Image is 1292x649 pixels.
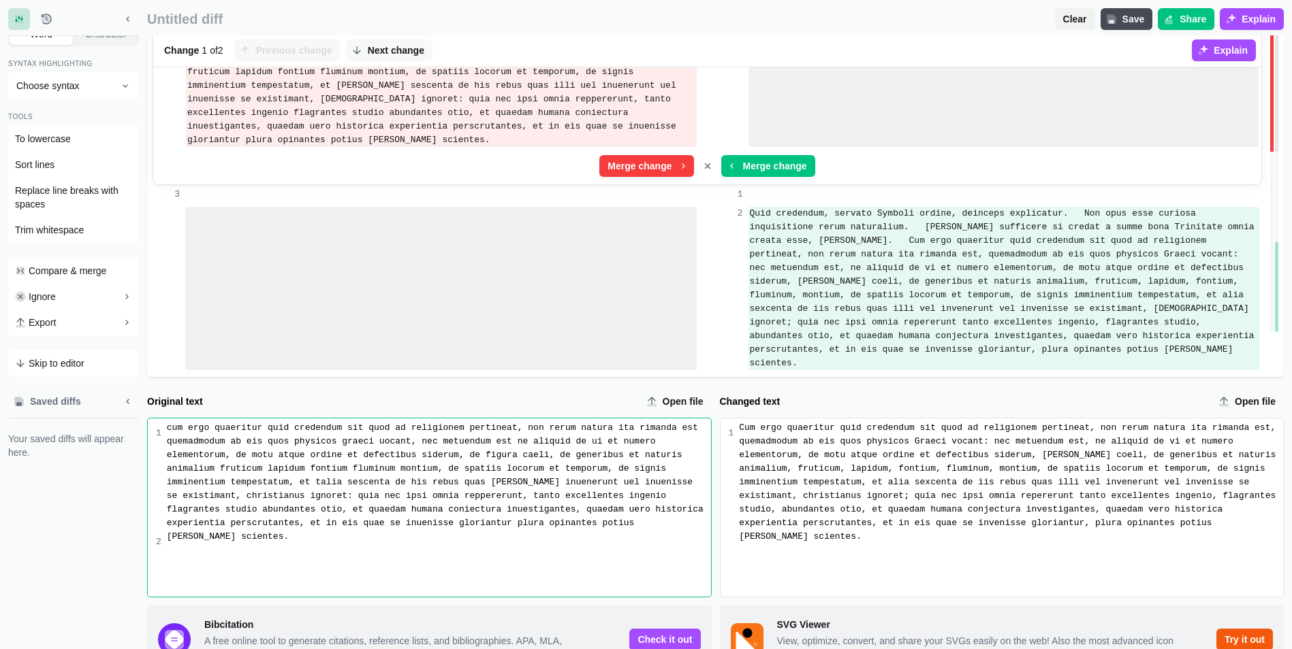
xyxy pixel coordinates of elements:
[1220,8,1284,30] button: Explain
[1055,8,1095,30] button: Clear
[777,618,1206,631] span: SVG Viewer
[156,535,161,549] div: 2
[720,395,1208,408] label: Changed text
[27,395,84,408] span: Saved diffs
[164,44,199,57] strong: Change
[164,44,223,57] div: of 2
[15,132,71,146] span: To lowercase
[8,8,30,30] button: Settings tab
[346,39,432,61] button: Next change
[10,178,138,216] button: Replace line breaks with spaces
[1213,390,1284,412] label: Changed text upload
[729,427,734,535] div: 1
[15,184,132,211] span: Replace line breaks with spaces
[1060,12,1090,26] span: Clear
[8,113,139,124] div: Tools
[202,44,207,57] span: 1
[734,418,1283,597] div: Changed text input
[8,72,139,99] button: Choose syntax
[739,421,1283,544] div: Cum ergo quaeritur quid credendum sit quod ad religionem pertineat, non rerum natura ita rimanda ...
[10,127,138,151] button: To lowercase
[253,44,335,57] span: Previous change
[161,418,711,597] div: Original text input
[10,259,138,283] button: Compare & merge
[187,26,692,145] span: quid credendum sit quod ad religionem pertineat, non rerum natura ita rimanda est quemadmodum ab ...
[365,44,427,57] span: Next change
[1211,44,1250,57] span: Explain
[15,158,54,171] span: Sort lines
[697,155,719,177] button: Cancel merge
[1239,12,1278,26] span: Explain
[8,60,139,71] div: Syntax highlighting
[1232,395,1278,408] span: Open file
[721,155,815,177] button: Merge change
[1192,39,1256,61] button: Explain
[1101,8,1153,30] button: Save
[234,39,341,61] button: Previous change
[117,8,139,30] button: Minimize sidebar
[10,310,138,335] button: Export
[10,351,138,376] button: Skip to editor
[29,316,56,329] span: Export
[29,264,106,278] span: Compare & merge
[740,159,810,173] span: Merge change
[10,284,138,309] button: Ignore
[10,218,138,242] button: Trim whitespace
[16,79,114,93] span: Choose syntax
[147,395,635,408] label: Original text
[750,208,1260,368] span: Quid credendum, servato Symboli ordine, deinceps explicatur. Non opus esse curiosa inquisitione r...
[1177,12,1209,26] span: Share
[147,12,1050,27] span: Untitled diff
[167,421,711,544] div: cum ergo quaeritur quid credendum sit quod ad religionem pertineat, non rerum natura ita rimanda ...
[204,618,618,631] span: Bibcitation
[117,390,139,412] button: Minimize sidebar
[1158,8,1214,30] button: Share
[8,432,139,459] span: Your saved diffs will appear here.
[29,356,84,370] span: Skip to editor
[660,395,706,408] span: Open file
[10,152,138,177] button: Sort lines
[29,290,56,303] span: Ignore
[15,223,84,237] span: Trim whitespace
[1120,12,1148,26] span: Save
[599,155,693,177] button: Merge change
[641,390,712,412] label: Original text upload
[605,159,674,173] span: Merge change
[156,427,161,535] div: 1
[35,8,57,30] button: History tab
